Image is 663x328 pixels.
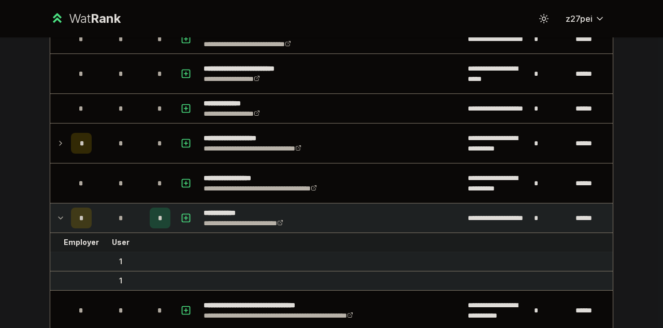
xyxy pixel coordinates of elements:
div: 1 [119,276,122,286]
a: WatRank [50,10,121,27]
td: User [96,233,146,252]
button: z27pei [557,9,613,28]
div: 1 [119,256,122,267]
div: Offer [72,256,91,267]
td: Employer [67,233,96,252]
div: Offer [72,276,91,286]
div: Wat [69,10,121,27]
span: Rank [91,11,121,26]
span: z27pei [566,12,593,25]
